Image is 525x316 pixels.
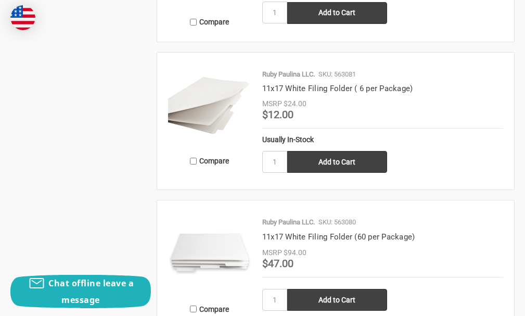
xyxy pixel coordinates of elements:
span: $94.00 [284,248,306,257]
input: Compare [190,158,197,165]
img: duty and tax information for United States [10,5,35,30]
div: Usually In-Stock [262,134,503,145]
div: MSRP [262,247,282,258]
a: 11x17 White Filing Folder ( 6 per Package) [262,84,413,93]
p: SKU: 563081 [318,69,356,80]
img: 11x17 White Filing Folder ( 6 per Package) [168,64,251,147]
p: SKU: 563080 [318,217,356,227]
span: $47.00 [262,257,293,270]
input: Compare [190,19,197,26]
input: Add to Cart [287,289,387,311]
div: MSRP [262,98,282,109]
a: 11x17 White Filing Folder (60 per Package) [262,232,415,242]
span: $24.00 [284,99,306,108]
label: Compare [168,14,251,31]
img: 11x17 White Filing Folder (60 per Package) [168,211,251,295]
input: Compare [190,306,197,312]
p: Ruby Paulina LLC. [262,69,315,80]
span: Chat offline leave a message [48,277,134,306]
iframe: Google Customer Reviews [439,288,525,316]
label: Compare [168,153,251,170]
input: Add to Cart [287,151,387,173]
p: Ruby Paulina LLC. [262,217,315,227]
span: $12.00 [262,108,293,121]
button: Chat offline leave a message [10,275,151,308]
input: Add to Cart [287,2,387,24]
